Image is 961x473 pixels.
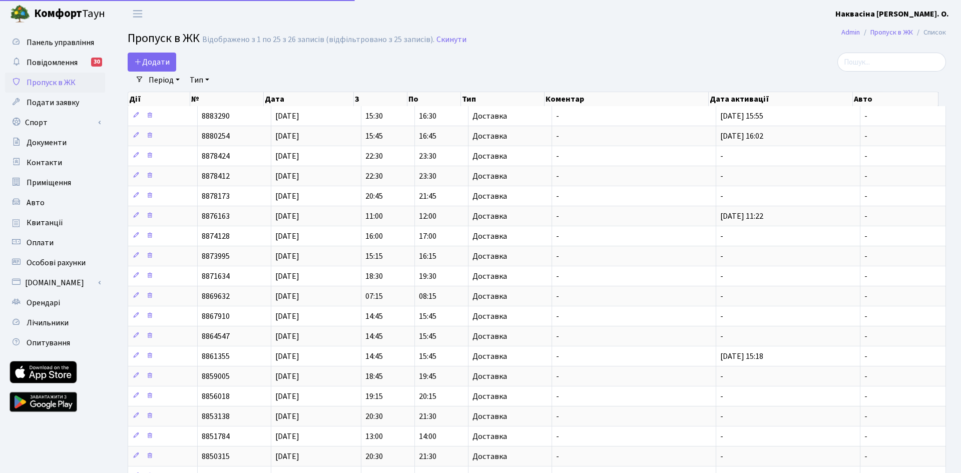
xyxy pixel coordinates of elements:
span: - [720,311,723,322]
span: 15:30 [365,111,383,122]
span: Пропуск в ЖК [27,77,76,88]
span: Орендарі [27,297,60,308]
span: [DATE] 16:02 [720,131,763,142]
span: 8883290 [202,111,230,122]
span: - [720,411,723,422]
span: 15:45 [419,311,436,322]
span: - [720,191,723,202]
span: 8880254 [202,131,230,142]
span: 8851784 [202,431,230,442]
span: 17:00 [419,231,436,242]
a: Оплати [5,233,105,253]
span: Доставка [472,352,507,360]
span: 20:15 [419,391,436,402]
span: - [720,271,723,282]
span: - [864,111,867,122]
span: 23:30 [419,171,436,182]
span: - [864,411,867,422]
th: Авто [853,92,938,106]
span: - [556,111,559,122]
span: 18:45 [365,371,383,382]
span: - [556,151,559,162]
span: 11:00 [365,211,383,222]
li: Список [913,27,946,38]
span: - [720,331,723,342]
span: [DATE] 15:55 [720,111,763,122]
span: 8873995 [202,251,230,262]
span: Приміщення [27,177,71,188]
span: - [864,311,867,322]
span: - [556,191,559,202]
span: Доставка [472,272,507,280]
span: - [720,171,723,182]
span: - [556,331,559,342]
span: [DATE] [275,131,299,142]
span: Опитування [27,337,70,348]
span: - [556,251,559,262]
span: 16:30 [419,111,436,122]
span: - [556,431,559,442]
span: [DATE] [275,311,299,322]
span: 21:30 [419,451,436,462]
a: Документи [5,133,105,153]
span: 8850315 [202,451,230,462]
span: 8853138 [202,411,230,422]
span: [DATE] [275,191,299,202]
span: - [556,311,559,322]
span: 16:00 [365,231,383,242]
span: 22:30 [365,171,383,182]
span: 16:45 [419,131,436,142]
span: 18:30 [365,271,383,282]
span: - [720,231,723,242]
span: - [864,231,867,242]
span: [DATE] [275,351,299,362]
span: Доставка [472,392,507,400]
img: logo.png [10,4,30,24]
span: 19:45 [419,371,436,382]
span: Доставка [472,412,507,420]
span: - [864,351,867,362]
b: Комфорт [34,6,82,22]
span: 16:15 [419,251,436,262]
span: - [556,171,559,182]
span: [DATE] [275,111,299,122]
span: - [864,171,867,182]
span: 19:15 [365,391,383,402]
span: Контакти [27,157,62,168]
span: - [720,431,723,442]
span: [DATE] [275,431,299,442]
a: Орендарі [5,293,105,313]
span: - [556,271,559,282]
a: Тип [186,72,213,89]
a: Приміщення [5,173,105,193]
span: - [720,291,723,302]
span: Доставка [472,432,507,440]
span: - [556,291,559,302]
a: Повідомлення30 [5,53,105,73]
span: - [720,251,723,262]
a: Admin [841,27,860,38]
span: Доставка [472,152,507,160]
span: 8874128 [202,231,230,242]
th: По [407,92,461,106]
span: - [720,151,723,162]
a: [DOMAIN_NAME] [5,273,105,293]
a: Панель управління [5,33,105,53]
span: [DATE] [275,211,299,222]
span: [DATE] [275,411,299,422]
span: [DATE] [275,291,299,302]
span: 8859005 [202,371,230,382]
span: 22:30 [365,151,383,162]
input: Пошук... [837,53,946,72]
span: 8861355 [202,351,230,362]
span: 12:00 [419,211,436,222]
a: Пропуск в ЖК [870,27,913,38]
button: Переключити навігацію [125,6,150,22]
span: [DATE] [275,231,299,242]
span: [DATE] 15:18 [720,351,763,362]
span: [DATE] 11:22 [720,211,763,222]
span: [DATE] [275,371,299,382]
a: Скинути [436,35,466,45]
span: 07:15 [365,291,383,302]
span: Таун [34,6,105,23]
